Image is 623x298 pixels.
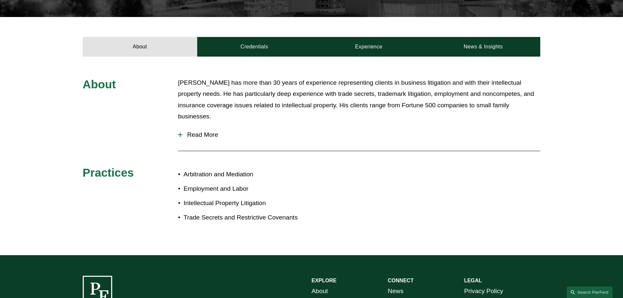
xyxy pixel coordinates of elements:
p: Employment and Labor [183,183,311,195]
p: Trade Secrets and Restrictive Covenants [183,212,311,223]
button: Read More [178,126,540,143]
span: About [83,78,116,91]
a: Experience [312,37,426,57]
a: About [83,37,197,57]
a: News [388,286,404,297]
a: Privacy Policy [464,286,503,297]
span: Read More [182,131,540,138]
a: Credentials [197,37,312,57]
a: About [312,286,328,297]
a: News & Insights [426,37,540,57]
strong: EXPLORE [312,278,337,283]
p: Arbitration and Mediation [183,169,311,180]
strong: CONNECT [388,278,414,283]
a: Search this site [567,287,613,298]
p: Intellectual Property Litigation [183,198,311,209]
span: Practices [83,166,134,179]
p: [PERSON_NAME] has more than 30 years of experience representing clients in business litigation an... [178,77,540,122]
strong: LEGAL [464,278,482,283]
